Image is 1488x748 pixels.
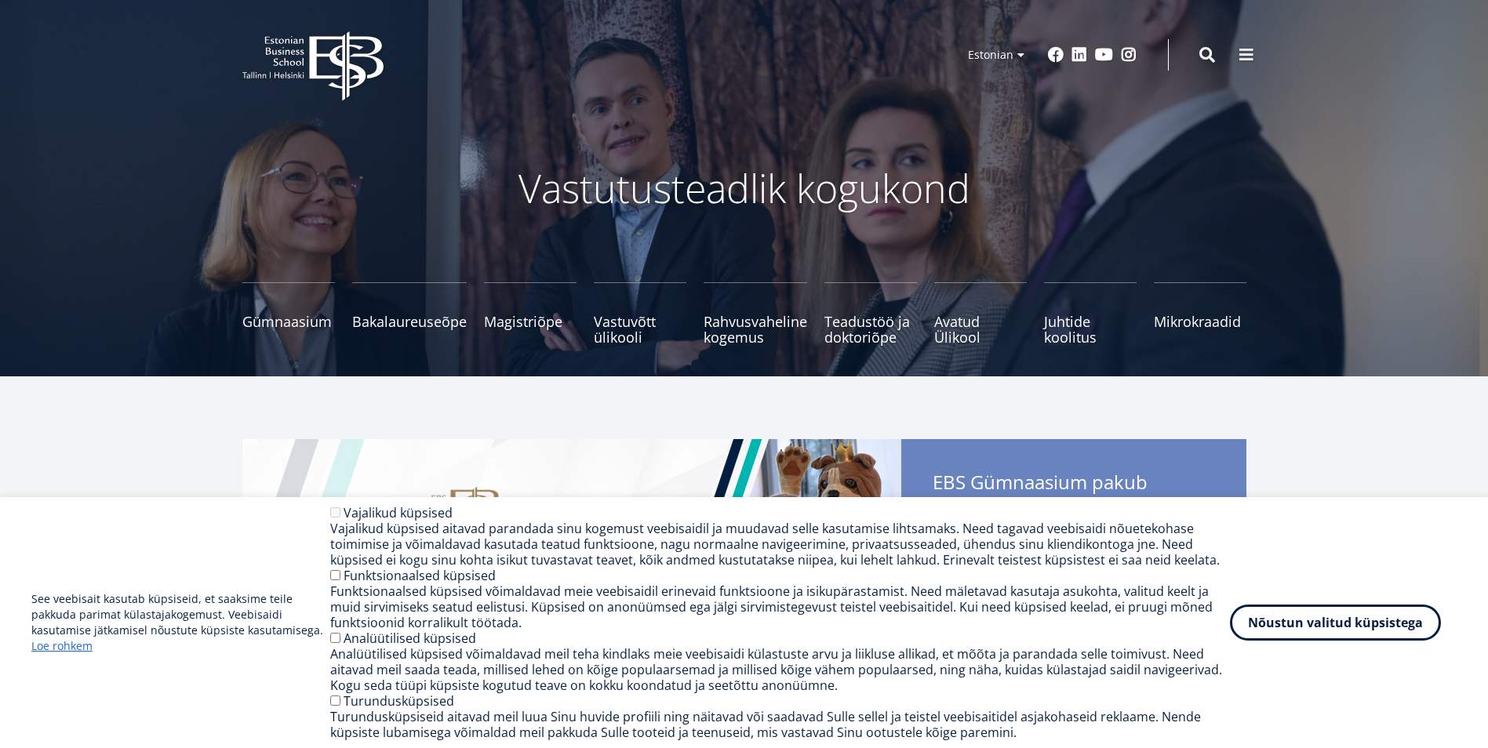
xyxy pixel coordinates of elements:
[934,314,1027,345] span: Avatud Ülikool
[344,692,454,710] label: Turundusküpsised
[704,282,807,345] a: Rahvusvaheline kogemus
[242,439,901,737] img: EBS Gümnaasiumi ettevalmistuskursused
[330,709,1230,740] div: Turundusküpsiseid aitavad meil luua Sinu huvide profiili ning näitavad või saadavad Sulle sellel ...
[1044,282,1137,345] a: Juhtide koolitus
[31,638,93,654] a: Loe rohkem
[1095,47,1113,63] a: Youtube
[484,314,577,329] span: Magistriõpe
[1121,47,1137,63] a: Instagram
[1044,314,1137,345] span: Juhtide koolitus
[344,567,496,584] label: Funktsionaalsed küpsised
[352,314,467,329] span: Bakalaureuseõpe
[344,630,476,647] label: Analüütilised küpsised
[352,282,467,345] a: Bakalaureuseõpe
[933,470,1215,522] span: EBS Gümnaasium pakub
[1230,605,1441,641] button: Nõustun valitud küpsistega
[704,314,807,345] span: Rahvusvaheline kogemus
[330,646,1230,693] div: Analüütilised küpsised võimaldavad meil teha kindlaks meie veebisaidi külastuste arvu ja liikluse...
[934,282,1027,345] a: Avatud Ülikool
[330,583,1230,630] div: Funktsionaalsed küpsised võimaldavad meie veebisaidil erinevaid funktsioone ja isikupärastamist. ...
[594,314,686,345] span: Vastuvõtt ülikooli
[329,165,1160,212] p: Vastutusteadlik kogukond
[242,282,335,345] a: Gümnaasium
[1154,282,1246,345] a: Mikrokraadid
[344,504,453,521] label: Vajalikud küpsised
[594,282,686,345] a: Vastuvõtt ülikooli
[933,494,1215,517] span: põhikooli lõpetajatele matemaatika- ja eesti keele kursuseid
[484,282,577,345] a: Magistriõpe
[1048,47,1064,63] a: Facebook
[242,314,335,329] span: Gümnaasium
[1071,47,1087,63] a: Linkedin
[824,314,917,345] span: Teadustöö ja doktoriõpe
[330,521,1230,568] div: Vajalikud küpsised aitavad parandada sinu kogemust veebisaidil ja muudavad selle kasutamise lihts...
[1154,314,1246,329] span: Mikrokraadid
[31,591,330,654] p: See veebisait kasutab küpsiseid, et saaksime teile pakkuda parimat külastajakogemust. Veebisaidi ...
[824,282,917,345] a: Teadustöö ja doktoriõpe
